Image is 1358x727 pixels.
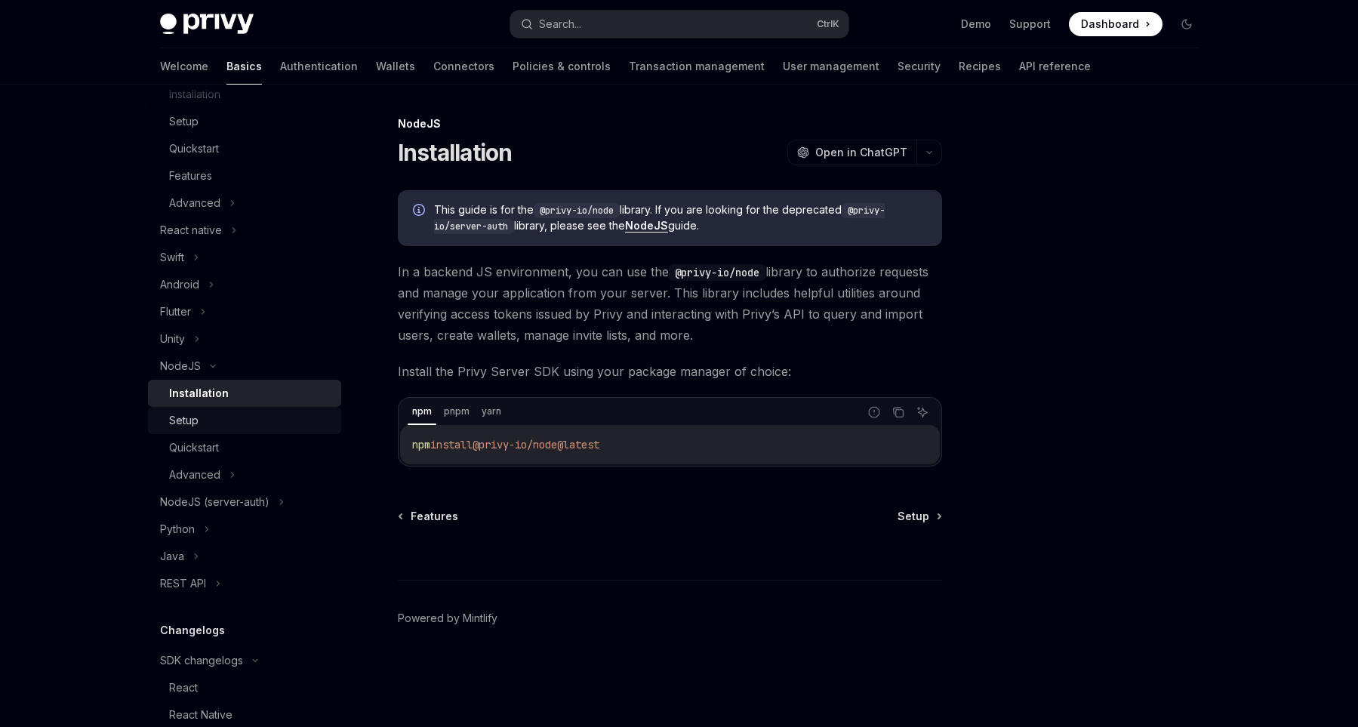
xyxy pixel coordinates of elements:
div: React [169,679,198,697]
span: Features [411,509,458,524]
div: NodeJS [160,357,201,375]
code: @privy-io/node [669,264,765,281]
div: Advanced [169,194,220,212]
a: NodeJS [625,219,668,233]
span: Setup [898,509,929,524]
code: @privy-io/node [534,203,620,218]
div: Flutter [160,303,191,321]
span: npm [412,438,430,451]
h1: Installation [398,139,513,166]
a: API reference [1019,48,1091,85]
a: Security [898,48,941,85]
a: Transaction management [629,48,765,85]
a: Setup [148,407,341,434]
a: Welcome [160,48,208,85]
a: Basics [226,48,262,85]
div: Installation [169,384,229,402]
span: @privy-io/node@latest [473,438,599,451]
div: yarn [477,402,506,420]
div: Setup [169,112,199,131]
div: npm [408,402,436,420]
img: dark logo [160,14,254,35]
a: Quickstart [148,434,341,461]
a: Policies & controls [513,48,611,85]
div: React Native [169,706,232,724]
a: Dashboard [1069,12,1162,36]
a: Authentication [280,48,358,85]
span: Install the Privy Server SDK using your package manager of choice: [398,361,942,382]
div: Unity [160,330,185,348]
button: Report incorrect code [864,402,884,422]
button: Copy the contents from the code block [888,402,908,422]
a: Setup [148,108,341,135]
code: @privy-io/server-auth [434,203,885,234]
svg: Info [413,204,428,219]
a: Powered by Mintlify [398,611,497,626]
div: Advanced [169,466,220,484]
a: User management [783,48,879,85]
div: Quickstart [169,439,219,457]
div: Setup [169,411,199,430]
div: NodeJS [398,116,942,131]
div: Quickstart [169,140,219,158]
a: Features [148,162,341,189]
a: React [148,674,341,701]
div: React native [160,221,222,239]
a: Installation [148,380,341,407]
button: Toggle dark mode [1175,12,1199,36]
div: REST API [160,575,206,593]
a: Connectors [433,48,494,85]
div: Features [169,167,212,185]
div: Android [160,276,199,294]
span: This guide is for the library. If you are looking for the deprecated library, please see the guide. [434,202,927,234]
h5: Changelogs [160,621,225,639]
div: SDK changelogs [160,652,243,670]
div: Java [160,547,184,565]
a: Features [399,509,458,524]
a: Wallets [376,48,415,85]
button: Open in ChatGPT [787,140,916,165]
button: Search...CtrlK [510,11,848,38]
a: Setup [898,509,941,524]
span: Ctrl K [817,18,839,30]
div: NodeJS (server-auth) [160,493,269,511]
span: In a backend JS environment, you can use the library to authorize requests and manage your applic... [398,261,942,346]
button: Ask AI [913,402,932,422]
div: Python [160,520,195,538]
span: install [430,438,473,451]
a: Demo [961,17,991,32]
div: pnpm [439,402,474,420]
div: Search... [539,15,581,33]
a: Quickstart [148,135,341,162]
div: Swift [160,248,184,266]
span: Dashboard [1081,17,1139,32]
a: Recipes [959,48,1001,85]
a: Support [1009,17,1051,32]
span: Open in ChatGPT [815,145,907,160]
